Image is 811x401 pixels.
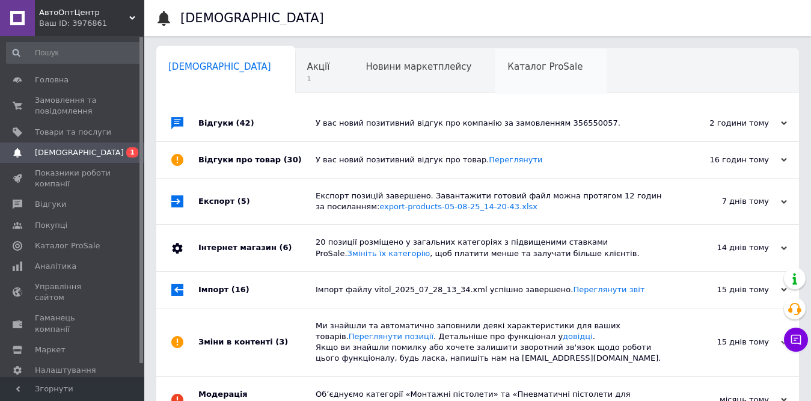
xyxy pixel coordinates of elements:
[316,284,667,295] div: Імпорт файлу vitol_2025_07_28_13_34.xml успішно завершено.
[507,61,583,72] span: Каталог ProSale
[489,155,542,164] a: Переглянути
[667,242,787,253] div: 14 днів тому
[667,196,787,207] div: 7 днів тому
[667,118,787,129] div: 2 години тому
[35,95,111,117] span: Замовлення та повідомлення
[198,272,316,308] div: Імпорт
[35,365,96,376] span: Налаштування
[198,225,316,271] div: Інтернет магазин
[6,42,142,64] input: Пошук
[236,118,254,127] span: (42)
[35,220,67,231] span: Покупці
[237,197,250,206] span: (5)
[198,105,316,141] div: Відгуки
[35,344,66,355] span: Маркет
[126,147,138,158] span: 1
[35,147,124,158] span: [DEMOGRAPHIC_DATA]
[307,75,330,84] span: 1
[667,155,787,165] div: 16 годин тому
[379,202,537,211] a: export-products-05-08-25_14-20-43.xlsx
[35,313,111,334] span: Гаманець компанії
[284,155,302,164] span: (30)
[316,191,667,212] div: Експорт позицій завершено. Завантажити готовий файл можна протягом 12 годин за посиланням:
[35,168,111,189] span: Показники роботи компанії
[168,61,271,72] span: [DEMOGRAPHIC_DATA]
[667,284,787,295] div: 15 днів тому
[573,285,644,294] a: Переглянути звіт
[366,61,471,72] span: Новини маркетплейсу
[275,337,288,346] span: (3)
[198,308,316,376] div: Зміни в контенті
[316,118,667,129] div: У вас новий позитивний відгук про компанію за замовленням 356550057.
[231,285,249,294] span: (16)
[279,243,292,252] span: (6)
[39,7,129,18] span: АвтоОптЦентр
[35,127,111,138] span: Товари та послуги
[307,61,330,72] span: Акції
[35,281,111,303] span: Управління сайтом
[316,320,667,364] div: Ми знайшли та автоматично заповнили деякі характеристики для ваших товарів. . Детальніше про функ...
[349,332,433,341] a: Переглянути позиції
[39,18,144,29] div: Ваш ID: 3976861
[563,332,593,341] a: довідці
[35,261,76,272] span: Аналітика
[198,142,316,178] div: Відгуки про товар
[35,199,66,210] span: Відгуки
[784,328,808,352] button: Чат з покупцем
[35,75,69,85] span: Головна
[316,237,667,259] div: 20 позиції розміщено у загальних категоріях з підвищеними ставками ProSale. , щоб платити менше т...
[35,240,100,251] span: Каталог ProSale
[180,11,324,25] h1: [DEMOGRAPHIC_DATA]
[347,249,430,258] a: Змініть їх категорію
[316,155,667,165] div: У вас новий позитивний відгук про товар.
[198,179,316,224] div: Експорт
[667,337,787,347] div: 15 днів тому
